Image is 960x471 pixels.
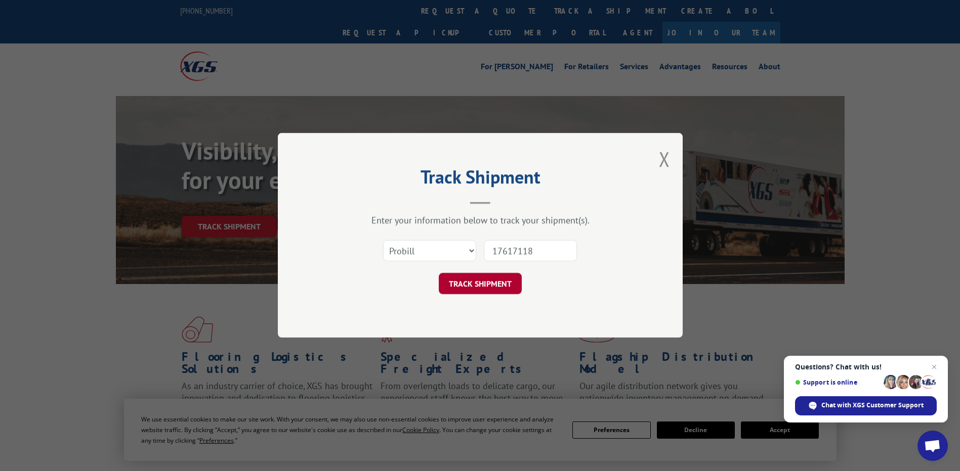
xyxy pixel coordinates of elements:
[821,401,924,410] span: Chat with XGS Customer Support
[795,379,880,386] span: Support is online
[917,431,948,461] div: Open chat
[659,146,670,172] button: Close modal
[795,396,937,415] div: Chat with XGS Customer Support
[795,363,937,371] span: Questions? Chat with us!
[928,361,940,373] span: Close chat
[439,273,522,295] button: TRACK SHIPMENT
[484,241,577,262] input: Number(s)
[328,170,632,189] h2: Track Shipment
[328,215,632,226] div: Enter your information below to track your shipment(s).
